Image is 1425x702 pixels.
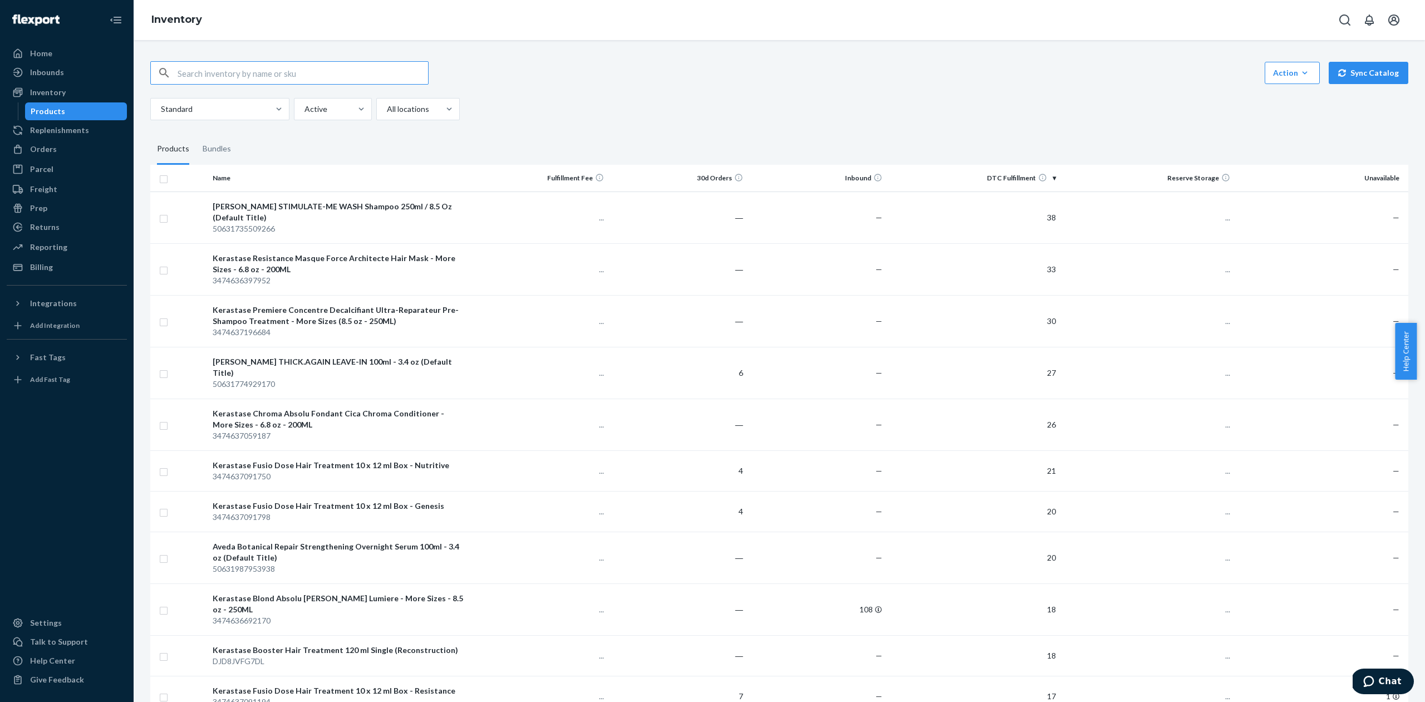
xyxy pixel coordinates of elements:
[213,201,465,223] div: [PERSON_NAME] STIMULATE-ME WASH Shampoo 250ml / 8.5 Oz (Default Title)
[474,465,604,477] p: ...
[876,691,882,701] span: —
[608,347,748,399] td: 6
[7,180,127,198] a: Freight
[1065,212,1230,223] p: ...
[1393,264,1399,274] span: —
[1065,604,1230,615] p: ...
[1273,67,1311,78] div: Action
[474,419,604,430] p: ...
[386,104,387,115] input: All locations
[12,14,60,26] img: Flexport logo
[213,460,465,471] div: Kerastase Fusio Dose Hair Treatment 10 x 12 ml Box - Nutritive
[30,298,77,309] div: Integrations
[30,375,70,384] div: Add Fast Tag
[7,371,127,389] a: Add Fast Tag
[887,583,1060,635] td: 18
[213,615,465,626] div: 3474636692170
[151,13,202,26] a: Inventory
[213,685,465,696] div: Kerastase Fusio Dose Hair Treatment 10 x 12 ml Box - Resistance
[30,67,64,78] div: Inbounds
[1265,62,1320,84] button: Action
[748,583,887,635] td: 108
[30,222,60,233] div: Returns
[213,541,465,563] div: Aveda Botanical Repair Strengthening Overnight Serum 100ml - 3.4 oz (Default Title)
[30,352,66,363] div: Fast Tags
[30,164,53,175] div: Parcel
[30,674,84,685] div: Give Feedback
[876,316,882,326] span: —
[1065,419,1230,430] p: ...
[876,420,882,429] span: —
[7,63,127,81] a: Inbounds
[876,213,882,222] span: —
[30,48,52,59] div: Home
[1334,9,1356,31] button: Open Search Box
[887,399,1060,450] td: 26
[30,203,47,214] div: Prep
[887,295,1060,347] td: 30
[30,617,62,629] div: Settings
[608,165,748,192] th: 30d Orders
[1065,650,1230,661] p: ...
[30,636,88,647] div: Talk to Support
[213,223,465,234] div: 50631735509266
[25,102,127,120] a: Products
[748,165,887,192] th: Inbound
[213,500,465,512] div: Kerastase Fusio Dose Hair Treatment 10 x 12 ml Box - Genesis
[1393,605,1399,614] span: —
[1395,323,1417,380] button: Help Center
[7,348,127,366] button: Fast Tags
[30,184,57,195] div: Freight
[474,264,604,275] p: ...
[1393,368,1399,377] span: —
[203,134,231,165] div: Bundles
[1065,691,1230,702] p: ...
[608,583,748,635] td: ―
[1065,264,1230,275] p: ...
[213,645,465,656] div: Kerastase Booster Hair Treatment 120 ml Single (Reconstruction)
[213,408,465,430] div: Kerastase Chroma Absolu Fondant Cica Chroma Conditioner - More Sizes - 6.8 oz - 200ML
[887,243,1060,295] td: 33
[31,106,65,117] div: Products
[608,491,748,532] td: 4
[213,471,465,482] div: 3474637091750
[213,305,465,327] div: Kerastase Premiere Concentre Decalcifiant Ultra-Reparateur Pre-Shampoo Treatment - More Sizes (8....
[1393,420,1399,429] span: —
[1393,316,1399,326] span: —
[1393,466,1399,475] span: —
[142,4,211,36] ol: breadcrumbs
[1065,316,1230,327] p: ...
[474,604,604,615] p: ...
[7,652,127,670] a: Help Center
[213,512,465,523] div: 3474637091798
[887,491,1060,532] td: 20
[213,430,465,441] div: 3474637059187
[887,450,1060,491] td: 21
[876,264,882,274] span: —
[7,140,127,158] a: Orders
[887,347,1060,399] td: 27
[30,125,89,136] div: Replenishments
[160,104,161,115] input: Standard
[887,165,1060,192] th: DTC Fulfillment
[876,651,882,660] span: —
[30,242,67,253] div: Reporting
[213,656,465,667] div: DJD8JVFG7DL
[208,165,469,192] th: Name
[1383,9,1405,31] button: Open account menu
[7,614,127,632] a: Settings
[7,258,127,276] a: Billing
[1393,553,1399,562] span: —
[887,532,1060,583] td: 20
[1393,651,1399,660] span: —
[474,650,604,661] p: ...
[474,691,604,702] p: ...
[876,553,882,562] span: —
[7,294,127,312] button: Integrations
[7,199,127,217] a: Prep
[1353,669,1414,696] iframe: Opens a widget where you can chat to one of our agents
[1065,367,1230,379] p: ...
[30,655,75,666] div: Help Center
[30,262,53,273] div: Billing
